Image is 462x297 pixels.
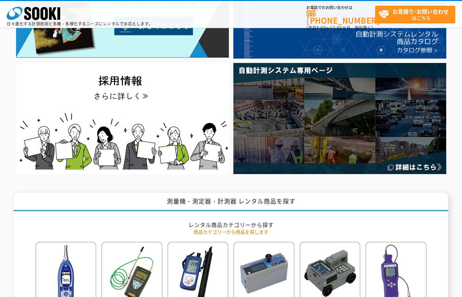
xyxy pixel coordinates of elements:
img: 自動計測システム専用ページ [233,63,446,174]
a: [PHONE_NUMBER] [307,10,375,24]
p: 日々進化する計測技術と多種・多様化するニーズにレンタルでお応えします。 [7,22,153,26]
span: お電話でのお問い合わせは [307,6,375,10]
h2: レンタル商品カテゴリーから探す [35,221,427,228]
a: お見積り･お問い合わせはこちら [375,6,455,23]
p: 商品カテゴリーから商品を探します [35,228,427,235]
span: はこちら [379,6,455,23]
span: 8:50 [317,25,326,31]
strong: お見積り･お問い合わせ [392,7,449,15]
span: 17:30 [330,25,342,31]
img: SOOKI recruit [16,63,229,174]
span: (平日 ～ 土日、祝日除く) [307,25,373,31]
h1: 測量機・測定器・計測器 レンタル商品を探す [14,193,448,211]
